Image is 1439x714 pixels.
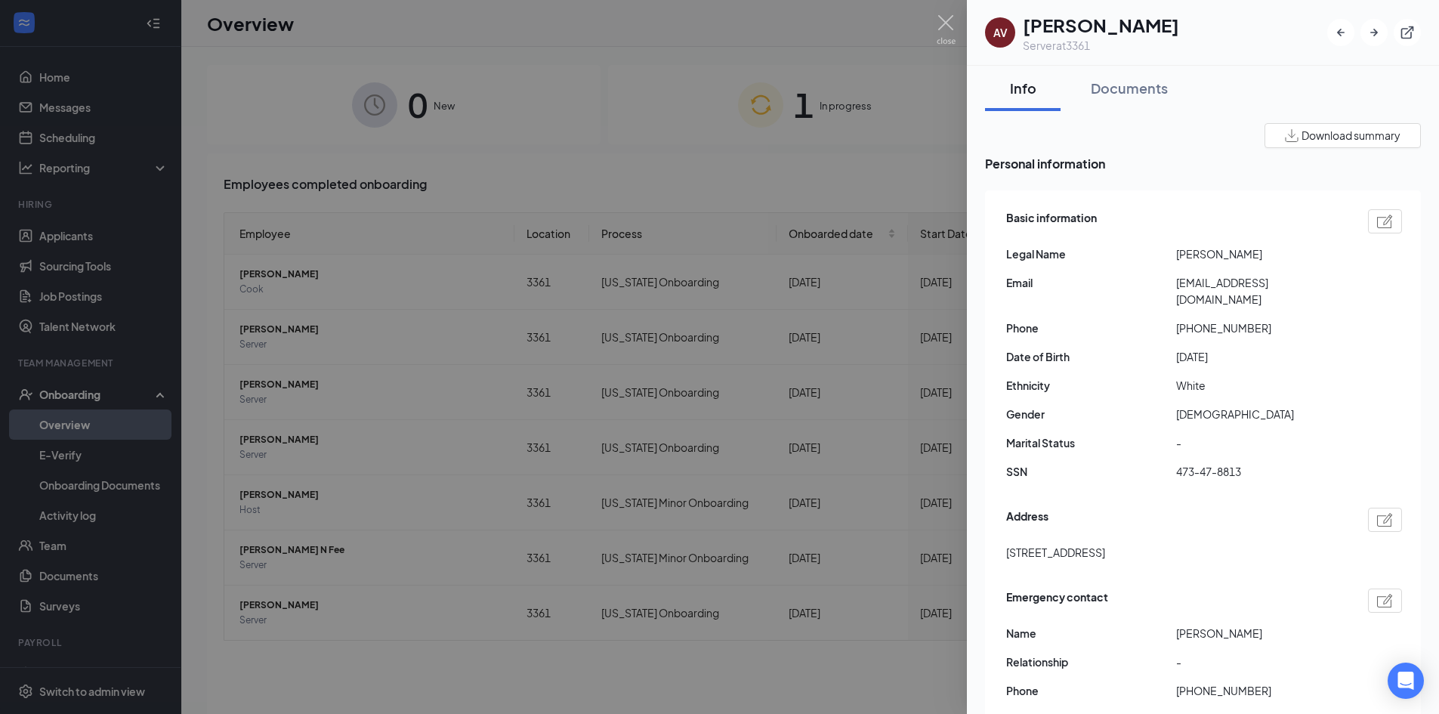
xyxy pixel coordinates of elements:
svg: ArrowLeftNew [1333,25,1348,40]
div: Info [1000,79,1045,97]
div: Server at 3361 [1023,38,1179,53]
span: Legal Name [1006,246,1176,262]
button: Download summary [1265,123,1421,148]
span: Phone [1006,682,1176,699]
span: [PHONE_NUMBER] [1176,320,1346,336]
button: ArrowLeftNew [1327,19,1354,46]
h1: [PERSON_NAME] [1023,12,1179,38]
button: ExternalLink [1394,19,1421,46]
svg: ExternalLink [1400,25,1415,40]
span: - [1176,654,1346,670]
span: [EMAIL_ADDRESS][DOMAIN_NAME] [1176,274,1346,308]
span: [PERSON_NAME] [1176,246,1346,262]
span: [DEMOGRAPHIC_DATA] [1176,406,1346,422]
div: Documents [1091,79,1168,97]
span: [STREET_ADDRESS] [1006,544,1105,561]
span: Email [1006,274,1176,291]
div: Open Intercom Messenger [1388,663,1424,699]
svg: ArrowRight [1366,25,1382,40]
span: White [1176,377,1346,394]
span: Phone [1006,320,1176,336]
button: ArrowRight [1360,19,1388,46]
span: SSN [1006,463,1176,480]
span: Gender [1006,406,1176,422]
span: [PERSON_NAME] [1176,625,1346,641]
span: Name [1006,625,1176,641]
span: [DATE] [1176,348,1346,365]
span: - [1176,434,1346,451]
span: Personal information [985,154,1421,173]
span: Date of Birth [1006,348,1176,365]
span: Ethnicity [1006,377,1176,394]
span: Marital Status [1006,434,1176,451]
span: Download summary [1302,128,1400,144]
span: Emergency contact [1006,589,1108,613]
span: Address [1006,508,1048,532]
div: AV [993,25,1008,40]
span: Basic information [1006,209,1097,233]
span: [PHONE_NUMBER] [1176,682,1346,699]
span: Relationship [1006,654,1176,670]
span: 473-47-8813 [1176,463,1346,480]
